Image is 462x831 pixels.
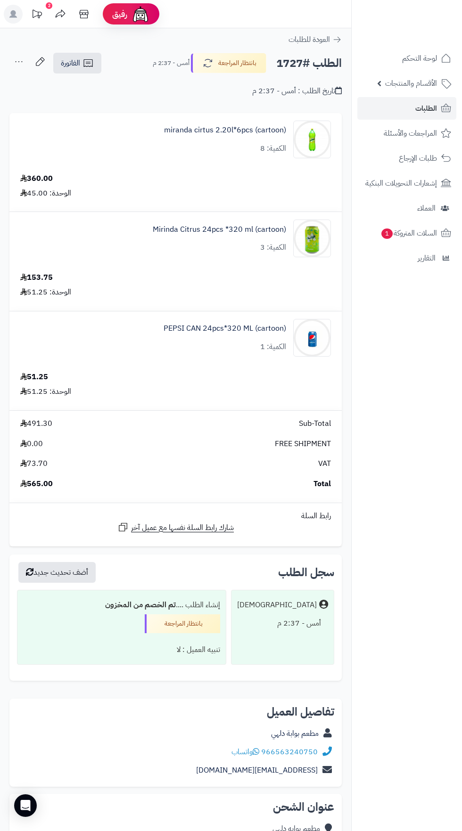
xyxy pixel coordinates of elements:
[299,418,331,429] span: Sub-Total
[278,567,334,578] h3: سجل الطلب
[23,596,220,614] div: إنشاء الطلب ....
[20,372,48,383] div: 51.25
[153,224,286,235] a: Mirinda Citrus 24pcs *320 ml (cartoon)
[275,439,331,449] span: FREE SHIPMENT
[357,47,456,70] a: لوحة التحكم
[20,272,53,283] div: 153.75
[260,342,286,352] div: الكمية: 1
[117,521,234,533] a: شارك رابط السلة نفسها مع عميل آخر
[237,614,328,633] div: أمس - 2:37 م
[153,58,190,68] small: أمس - 2:37 م
[196,765,318,776] a: [EMAIL_ADDRESS][DOMAIN_NAME]
[357,247,456,269] a: التقارير
[13,511,338,521] div: رابط السلة
[384,127,437,140] span: المراجعات والأسئلة
[399,152,437,165] span: طلبات الإرجاع
[164,323,286,334] a: PEPSI CAN 24pcs*320 ML (cartoon)
[294,121,330,158] img: 1747544486-c60db756-6ee7-44b0-a7d4-ec449800-90x90.jpg
[17,706,334,717] h2: تفاصيل العميل
[53,53,101,73] a: الفاتورة
[276,54,342,73] h2: الطلب #1727
[418,252,436,265] span: التقارير
[46,2,52,9] div: 2
[23,641,220,659] div: تنبيه العميل : لا
[402,52,437,65] span: لوحة التحكم
[20,386,71,397] div: الوحدة: 51.25
[14,794,37,817] div: Open Intercom Messenger
[191,53,266,73] button: بانتظار المراجعة
[415,102,437,115] span: الطلبات
[294,319,330,357] img: 1747594214-F4N7I6ut4KxqCwKXuHIyEbecxLiH4Cwr-90x90.jpg
[20,418,52,429] span: 491.30
[357,147,456,170] a: طلبات الإرجاع
[417,202,436,215] span: العملاء
[237,600,317,611] div: [DEMOGRAPHIC_DATA]
[131,522,234,533] span: شارك رابط السلة نفسها مع عميل آخر
[357,222,456,244] a: السلات المتروكة1
[357,197,456,220] a: العملاء
[252,86,342,97] div: تاريخ الطلب : أمس - 2:37 م
[25,5,49,26] a: تحديثات المنصة
[20,479,53,489] span: 565.00
[357,122,456,145] a: المراجعات والأسئلة
[381,228,393,239] span: 1
[131,5,150,24] img: ai-face.png
[112,8,127,20] span: رفيق
[20,173,53,184] div: 360.00
[385,77,437,90] span: الأقسام والمنتجات
[105,599,176,611] b: تم الخصم من المخزون
[18,562,96,583] button: أضف تحديث جديد
[260,242,286,253] div: الكمية: 3
[398,24,453,44] img: logo-2.png
[271,728,319,739] a: مطعم بوابة دلهي
[261,746,318,758] a: 966563240750
[289,34,342,45] a: العودة للطلبات
[357,172,456,195] a: إشعارات التحويلات البنكية
[20,188,71,199] div: الوحدة: 45.00
[61,57,80,69] span: الفاتورة
[20,287,71,298] div: الوحدة: 51.25
[20,458,48,469] span: 73.70
[17,801,334,813] h2: عنوان الشحن
[294,220,330,257] img: 1747566452-bf88d184-d280-4ea7-9331-9e3669ef-90x90.jpg
[313,479,331,489] span: Total
[380,227,437,240] span: السلات المتروكة
[289,34,330,45] span: العودة للطلبات
[20,439,43,449] span: 0.00
[365,177,437,190] span: إشعارات التحويلات البنكية
[145,614,220,633] div: بانتظار المراجعة
[231,746,259,758] a: واتساب
[164,125,286,136] a: miranda cirtus 2.20l*6pcs (cartoon)
[357,97,456,120] a: الطلبات
[260,143,286,154] div: الكمية: 8
[318,458,331,469] span: VAT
